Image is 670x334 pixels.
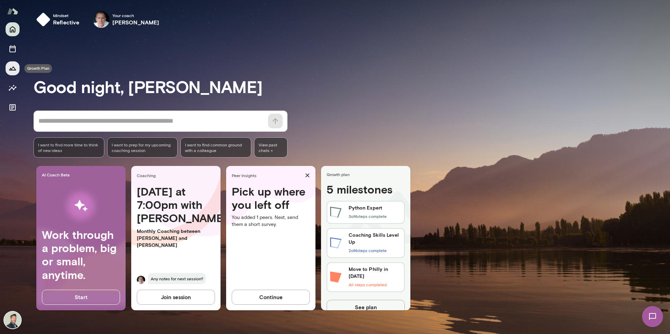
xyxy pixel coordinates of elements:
[185,142,247,153] span: I want to find common ground with a colleague
[349,214,387,219] span: 3 of 4 steps complete
[137,173,218,178] span: Coaching
[107,137,178,158] div: I want to prep for my upcoming coaching session
[137,228,215,249] p: Monthly Coaching between [PERSON_NAME] and [PERSON_NAME]
[38,142,100,153] span: I want to find more time to think of new ideas
[33,137,104,158] div: I want to find more time to think of new ideas
[6,22,20,36] button: Home
[53,18,80,26] h6: reflective
[112,18,159,26] h6: [PERSON_NAME]
[93,11,110,28] img: Mike Lane
[6,100,20,114] button: Documents
[349,282,387,287] span: All steps completed
[137,185,215,225] h4: [DATE] at 7:00pm with [PERSON_NAME]
[349,266,401,280] h6: Move to Philly in [DATE]
[327,300,405,314] button: See plan
[137,276,145,284] img: Mike
[232,290,310,304] button: Continue
[42,290,120,304] button: Start
[349,231,401,245] h6: Coaching Skills Level Up
[6,61,20,75] button: Growth Plan
[53,13,80,18] span: Mindset
[112,142,173,153] span: I want to prep for my upcoming coaching session
[180,137,251,158] div: I want to find common ground with a colleague
[6,81,20,95] button: Insights
[232,185,310,212] h4: Pick up where you left off
[112,13,159,18] span: Your coach
[327,183,405,199] h4: 5 milestones
[50,184,112,228] img: AI Workflows
[7,5,18,18] img: Mento
[148,273,206,284] span: Any notes for next session?
[349,248,387,253] span: 2 of 4 steps complete
[33,77,670,96] h3: Good night, [PERSON_NAME]
[254,137,288,158] span: View past chats ->
[4,312,21,328] img: Brian Lawrence
[42,228,120,282] h4: Work through a problem, big or small, anytime.
[33,8,85,31] button: Mindsetreflective
[36,13,50,26] img: mindset
[232,173,302,178] span: Peer Insights
[232,214,310,228] p: You added 1 peers. Next, send them a short survey.
[349,204,387,211] h6: Python Expert
[42,172,123,177] span: AI Coach Beta
[24,64,52,73] div: Growth Plan
[88,8,164,31] div: Mike LaneYour coach[PERSON_NAME]
[137,290,215,304] button: Join session
[327,172,408,177] span: Growth plan
[6,42,20,56] button: Sessions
